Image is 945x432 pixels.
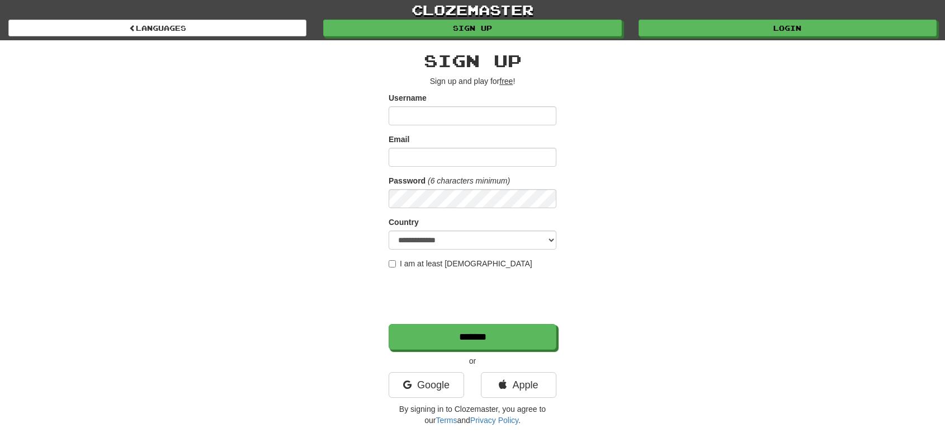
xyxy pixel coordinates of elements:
label: Password [389,175,426,186]
a: Privacy Policy [470,416,518,425]
p: or [389,355,556,367]
a: Sign up [323,20,621,36]
iframe: reCAPTCHA [389,275,559,318]
a: Login [639,20,937,36]
input: I am at least [DEMOGRAPHIC_DATA] [389,260,396,267]
u: free [499,77,513,86]
a: Terms [436,416,457,425]
label: Email [389,134,409,145]
p: Sign up and play for ! [389,76,556,87]
a: Google [389,372,464,398]
em: (6 characters minimum) [428,176,510,185]
p: By signing in to Clozemaster, you agree to our and . [389,403,556,426]
h2: Sign up [389,51,556,70]
label: I am at least [DEMOGRAPHIC_DATA] [389,258,532,269]
a: Apple [481,372,556,398]
label: Username [389,92,427,104]
a: Languages [8,20,306,36]
label: Country [389,217,419,228]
